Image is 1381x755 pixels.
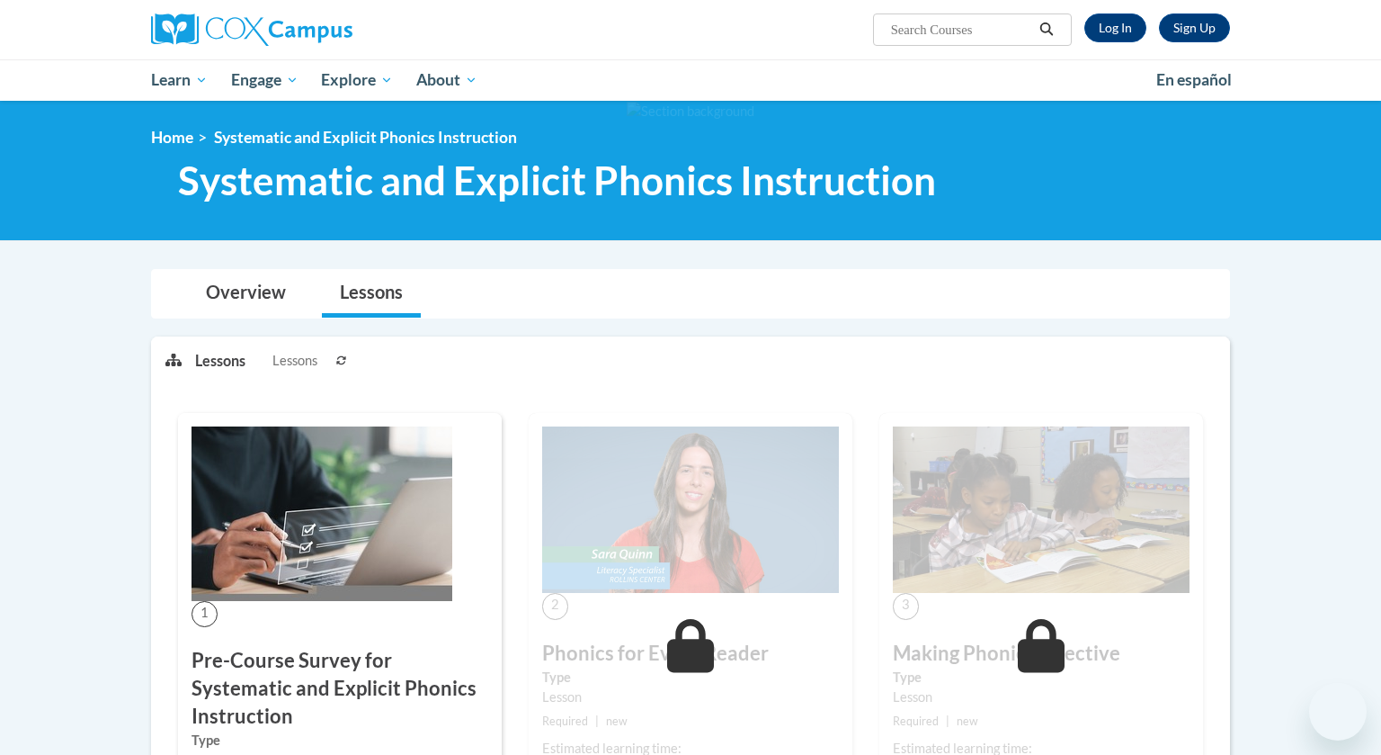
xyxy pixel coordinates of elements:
span: 2 [542,593,568,619]
div: Main menu [124,59,1257,101]
span: Lessons [272,351,317,371]
input: Search Courses [889,19,1033,40]
span: Required [893,715,939,728]
a: Cox Campus [151,13,493,46]
h3: Making Phonics Effective [893,640,1189,668]
span: 1 [192,601,218,627]
img: Cox Campus [151,13,352,46]
span: new [606,715,628,728]
a: Overview [188,270,304,318]
h3: Pre-Course Survey for Systematic and Explicit Phonics Instruction [192,647,488,730]
a: Log In [1084,13,1146,42]
button: Search [1033,19,1060,40]
p: Lessons [195,351,245,371]
label: Type [893,668,1189,688]
h3: Phonics for Every Reader [542,640,839,668]
iframe: Button to launch messaging window [1309,683,1367,741]
a: En español [1145,61,1243,99]
a: Explore [309,59,405,101]
span: Explore [321,69,393,91]
span: Required [542,715,588,728]
span: Engage [231,69,298,91]
span: Systematic and Explicit Phonics Instruction [178,157,936,204]
a: Engage [219,59,310,101]
a: Lessons [322,270,421,318]
label: Type [542,668,839,688]
a: Register [1159,13,1230,42]
span: | [946,715,949,728]
a: About [405,59,489,101]
span: | [595,715,599,728]
span: Learn [151,69,208,91]
img: Course Image [542,427,839,594]
div: Lesson [542,688,839,707]
span: 3 [893,593,919,619]
span: Systematic and Explicit Phonics Instruction [214,128,517,147]
span: new [957,715,978,728]
img: Section background [627,102,754,121]
div: Lesson [893,688,1189,707]
img: Course Image [893,427,1189,594]
span: En español [1156,70,1232,89]
a: Learn [139,59,219,101]
img: Course Image [192,427,452,601]
span: About [416,69,477,91]
a: Home [151,128,193,147]
label: Type [192,731,488,751]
